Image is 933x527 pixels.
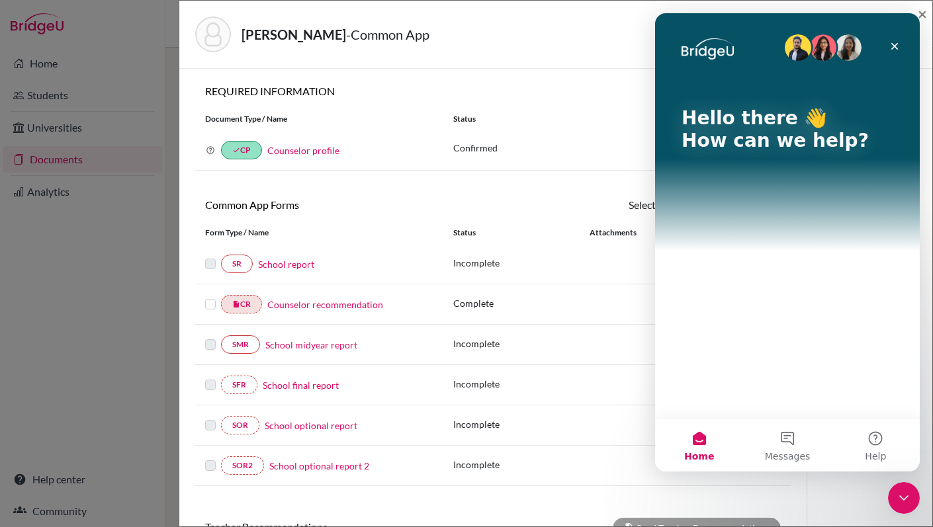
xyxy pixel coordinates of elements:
[263,378,339,392] a: School final report
[221,295,262,313] a: insert_drive_fileCR
[443,113,791,125] div: Status
[453,377,590,391] p: Incomplete
[346,26,429,42] span: - Common App
[265,419,357,432] a: School optional report
[195,198,493,211] h6: Common App Forms
[195,85,791,97] h6: REQUIRED INFORMATION
[267,298,383,311] a: Counselor recommendation
[453,417,590,431] p: Incomplete
[221,141,262,159] a: doneCP
[221,376,257,394] a: SFR
[267,145,339,156] a: Counselor profile
[918,4,927,23] span: ×
[269,459,369,473] a: School optional report 2
[221,335,260,354] a: SMR
[453,227,590,239] div: Status
[232,146,240,154] i: done
[590,227,672,239] div: Attachments
[453,141,781,155] p: Confirmed
[453,256,590,270] p: Incomplete
[242,26,346,42] strong: [PERSON_NAME]
[195,113,443,125] div: Document Type / Name
[258,257,314,271] a: School report
[453,337,590,350] p: Incomplete
[655,13,920,471] iframe: Intercom live chat
[221,255,253,273] a: SR
[888,482,920,514] iframe: Intercom live chat
[195,227,443,239] div: Form Type / Name
[265,338,357,352] a: School midyear report
[453,296,590,310] p: Complete
[232,300,240,308] i: insert_drive_file
[221,456,264,475] a: SOR2
[918,6,927,22] button: Close
[221,416,259,434] a: SOR
[453,458,590,471] p: Incomplete
[493,197,791,213] div: Select common app forms to send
